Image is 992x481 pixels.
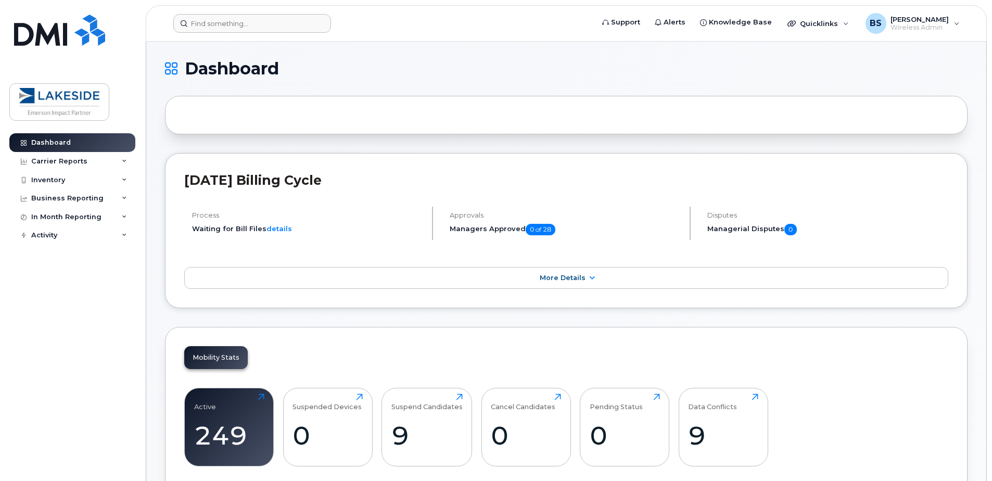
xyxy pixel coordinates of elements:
[590,420,660,451] div: 0
[688,394,758,460] a: Data Conflicts9
[688,394,737,411] div: Data Conflicts
[526,224,555,235] span: 0 of 28
[707,224,948,235] h5: Managerial Disputes
[391,394,463,411] div: Suspend Candidates
[391,420,463,451] div: 9
[194,394,216,411] div: Active
[184,172,948,188] h2: [DATE] Billing Cycle
[450,211,681,219] h4: Approvals
[491,394,555,411] div: Cancel Candidates
[540,274,586,282] span: More Details
[491,420,561,451] div: 0
[192,224,423,234] li: Waiting for Bill Files
[688,420,758,451] div: 9
[391,394,463,460] a: Suspend Candidates9
[192,211,423,219] h4: Process
[491,394,561,460] a: Cancel Candidates0
[194,420,264,451] div: 249
[292,394,362,411] div: Suspended Devices
[707,211,948,219] h4: Disputes
[590,394,660,460] a: Pending Status0
[450,224,681,235] h5: Managers Approved
[292,394,363,460] a: Suspended Devices0
[784,224,797,235] span: 0
[185,61,279,77] span: Dashboard
[194,394,264,460] a: Active249
[292,420,363,451] div: 0
[266,224,292,233] a: details
[590,394,643,411] div: Pending Status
